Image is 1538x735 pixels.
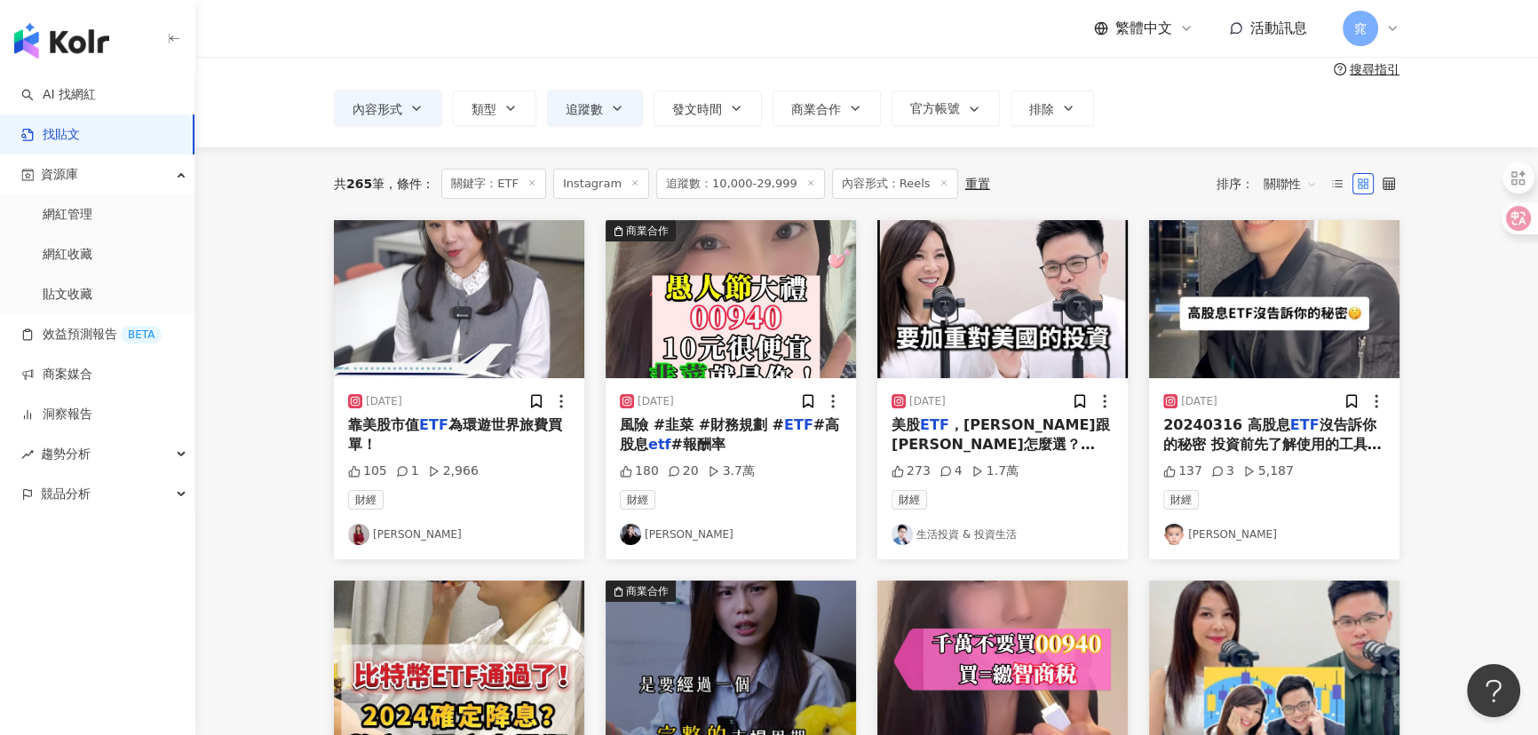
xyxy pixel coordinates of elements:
[453,91,536,126] button: 類型
[1163,490,1199,510] span: 財經
[892,490,927,510] span: 財經
[668,462,699,480] div: 20
[334,91,442,126] button: 內容形式
[971,462,1019,480] div: 1.7萬
[41,154,78,194] span: 資源庫
[384,177,434,191] span: 條件 ：
[1290,416,1320,433] mark: ETF
[784,416,813,433] mark: ETF
[892,524,1114,545] a: KOL Avatar生活投資 & 投資生活
[348,524,570,545] a: KOL Avatar[PERSON_NAME]
[1181,394,1217,409] div: [DATE]
[21,406,92,423] a: 洞察報告
[348,462,387,480] div: 105
[1354,19,1367,38] span: 窕
[1243,462,1294,480] div: 5,187
[1350,62,1399,76] div: 搜尋指引
[1334,63,1346,75] span: question-circle
[909,394,946,409] div: [DATE]
[41,474,91,514] span: 競品分析
[877,220,1128,378] img: post-image
[21,326,162,344] a: 效益預測報告BETA
[892,524,913,545] img: KOL Avatar
[348,416,562,453] span: 為環遊世界旅費買單！
[21,448,34,461] span: rise
[892,416,920,433] span: 美股
[1115,19,1172,38] span: 繁體中文
[419,416,448,433] mark: ETF
[348,490,384,510] span: 財經
[708,462,755,480] div: 3.7萬
[1467,664,1520,717] iframe: Help Scout Beacon - Open
[939,462,963,480] div: 4
[1217,170,1327,198] div: 排序：
[1264,170,1317,198] span: 關聯性
[43,286,92,304] a: 貼文收藏
[1163,462,1202,480] div: 137
[441,169,546,199] span: 關鍵字：ETF
[892,91,1000,126] button: 官方帳號
[620,416,784,433] span: 風險 #韭菜 #財務規劃 #
[1163,416,1290,433] span: 20240316 高股息
[1029,102,1054,116] span: 排除
[353,102,402,116] span: 內容形式
[1211,462,1234,480] div: 3
[648,436,670,453] mark: etf
[606,220,856,378] img: post-image
[472,102,496,116] span: 類型
[334,177,384,191] div: 共 筆
[910,101,960,115] span: 官方帳號
[43,206,92,224] a: 網紅管理
[620,462,659,480] div: 180
[348,416,419,433] span: 靠美股市值
[654,91,762,126] button: 發文時間
[566,102,603,116] span: 追蹤數
[620,524,641,545] img: KOL Avatar
[1011,91,1094,126] button: 排除
[606,220,856,378] button: 商業合作
[14,23,109,59] img: logo
[965,177,990,191] div: 重置
[21,126,80,144] a: 找貼文
[21,366,92,383] a: 商案媒合
[832,169,958,199] span: 內容形式：Reels
[892,462,931,480] div: 273
[1163,524,1385,545] a: KOL Avatar[PERSON_NAME]
[43,246,92,264] a: 網紅收藏
[21,86,96,104] a: searchAI 找網紅
[670,436,725,453] span: #報酬率
[920,416,949,433] mark: ETF
[656,169,825,199] span: 追蹤數：10,000-29,999
[626,222,669,240] div: 商業合作
[620,490,655,510] span: 財經
[366,394,402,409] div: [DATE]
[41,434,91,474] span: 趨勢分析
[1149,220,1399,378] img: post-image
[791,102,841,116] span: 商業合作
[626,582,669,600] div: 商業合作
[553,169,649,199] span: Instagram
[547,91,643,126] button: 追蹤數
[428,462,479,480] div: 2,966
[1250,20,1307,36] span: 活動訊息
[638,394,674,409] div: [DATE]
[348,524,369,545] img: KOL Avatar
[346,177,372,191] span: 265
[396,462,419,480] div: 1
[773,91,881,126] button: 商業合作
[892,416,1110,473] span: ，[PERSON_NAME]跟[PERSON_NAME]怎麼選？#00830 #009800 #00662
[620,524,842,545] a: KOL Avatar[PERSON_NAME]
[1163,524,1185,545] img: KOL Avatar
[334,220,584,378] img: post-image
[672,102,722,116] span: 發文時間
